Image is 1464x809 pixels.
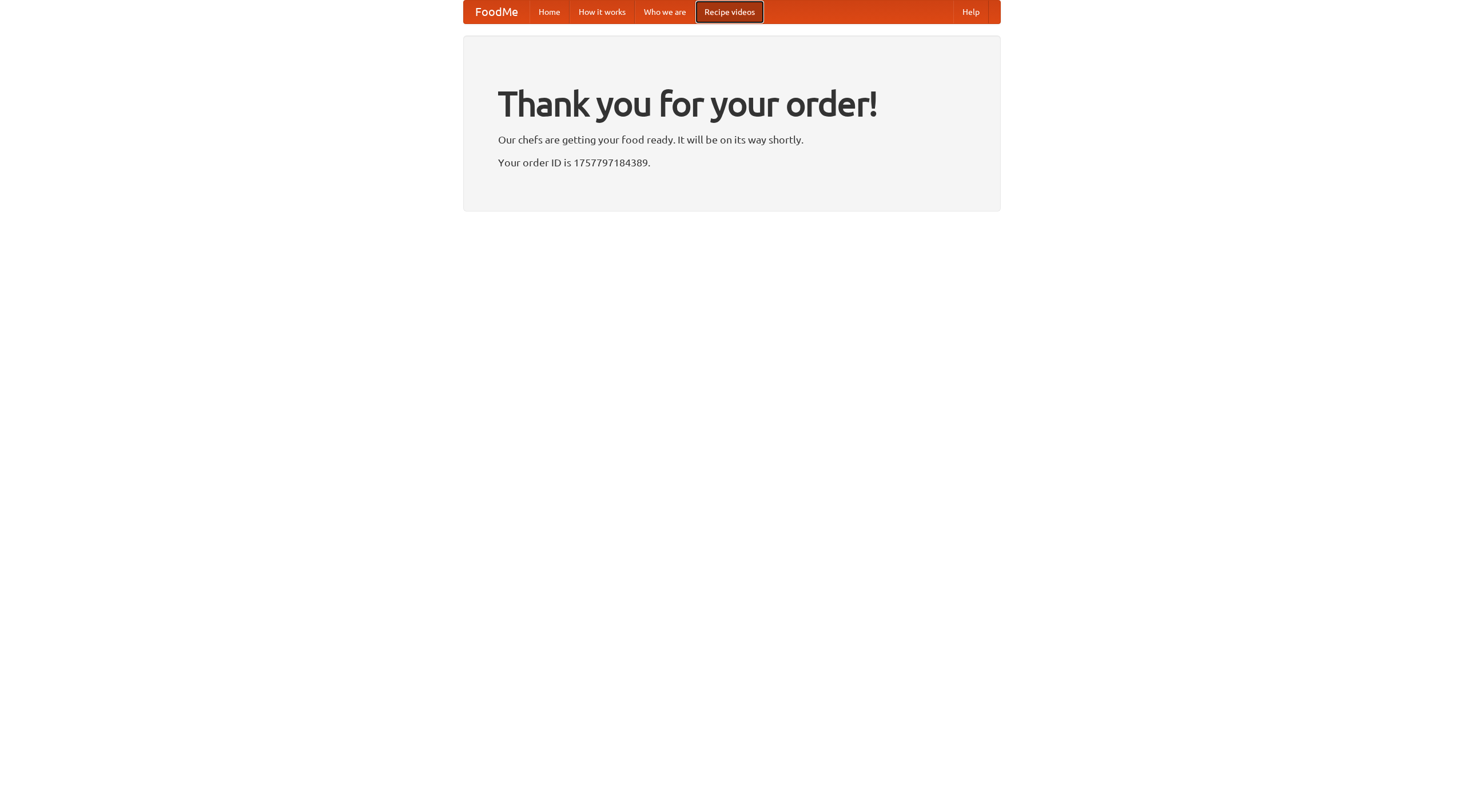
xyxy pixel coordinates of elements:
p: Our chefs are getting your food ready. It will be on its way shortly. [498,131,966,148]
a: FoodMe [464,1,530,23]
a: Home [530,1,570,23]
a: Help [953,1,989,23]
a: Recipe videos [695,1,764,23]
p: Your order ID is 1757797184389. [498,154,966,171]
a: Who we are [635,1,695,23]
a: How it works [570,1,635,23]
h1: Thank you for your order! [498,76,966,131]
